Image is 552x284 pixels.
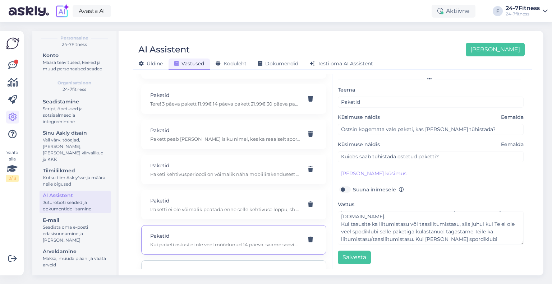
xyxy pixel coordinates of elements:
div: PaketidKui paketi ostust ei ole veel möödunud 14 päeva, saame soovi korral tühistada Teie paketi.... [141,225,326,255]
div: 24-7fitness [38,86,111,93]
b: Personaalne [60,35,88,41]
input: Näide kliendi küsimusest [338,151,524,162]
span: Koduleht [216,60,247,67]
div: Seadista oma e-posti edasisuunamine ja [PERSON_NAME] [43,224,107,243]
a: TiimiliikmedKutsu tiim Askly'sse ja määra neile õigused [40,166,111,188]
b: Organisatsioon [57,80,91,86]
div: Konto [43,52,107,59]
a: ArveldamineMaksa, muuda plaani ja vaata arveid [40,247,111,269]
p: Paketid [150,267,300,275]
div: F [493,6,503,16]
div: Vaata siia [6,149,19,182]
div: Juturoboti seaded ja dokumentide lisamine [43,199,107,212]
div: Aktiivne [432,5,475,18]
div: 2 / 3 [6,175,19,182]
a: KontoMäära teavitused, keeled ja muud personaalsed seaded [40,51,111,73]
div: Arveldamine [43,248,107,255]
a: E-mailSeadista oma e-posti edasisuunamine ja [PERSON_NAME] [40,215,111,245]
span: Eemalda [501,141,524,148]
p: Paketti ei ole võimalik peatada enne selle kehtivuse lõppu, sh haiguse, puhkuse, elukoha vahetuse... [150,206,300,213]
img: explore-ai [55,4,70,19]
a: Sinu Askly disainVali värv, tööajad, [PERSON_NAME], [PERSON_NAME] kiirvalikud ja KKK [40,128,111,164]
button: Salvesta [338,251,371,264]
button: [PERSON_NAME] [466,43,525,56]
div: Sinu Askly disain [43,129,107,137]
a: SeadistamineScript, õpetused ja sotsiaalmeedia integreerimine [40,97,111,126]
p: Kui paketi ostust ei ole veel möödunud 14 päeva, saame soovi korral tühistada Teie paketi. [PERSO... [150,241,300,248]
label: Küsimuse näidis [338,113,524,121]
p: Paketid [150,232,300,240]
div: Vali värv, tööajad, [PERSON_NAME], [PERSON_NAME] kiirvalikud ja KKK [43,137,107,163]
div: Kutsu tiim Askly'sse ja määra neile õigused [43,174,107,187]
label: Küsimuse näidis [338,141,524,148]
label: Suuna inimesele [353,185,404,194]
div: AI Assistent [43,192,107,199]
div: E-mail [43,217,107,224]
label: Teema [338,86,358,94]
p: Pakett peab [PERSON_NAME] isiku nimel, kes ka reaalselt spordiklubi külastab. Seetõttu tuleb pake... [150,136,300,142]
div: PaketidPakett peab [PERSON_NAME] isiku nimel, kes ka reaalselt spordiklubi külastab. Seetõttu tul... [141,120,326,149]
a: Avasta AI [73,5,111,17]
button: [PERSON_NAME] küsimus [338,168,410,179]
a: 24-7Fitness24-7fitness [506,5,548,17]
span: Üldine [139,60,163,67]
div: Script, õpetused ja sotsiaalmeedia integreerimine [43,106,107,125]
span: Dokumendid [258,60,298,67]
div: PaketidPaketi kehtivusperioodi on võimalik näha mobiilirakendusest või kodulehel oma profiili alt... [141,155,326,184]
div: Määra teavitused, keeled ja muud personaalsed seaded [43,59,107,72]
span: Vastused [174,60,204,67]
div: PaketidPaketti ei ole võimalik peatada enne selle kehtivuse lõppu, sh haiguse, puhkuse, elukoha v... [141,190,326,219]
input: Lisa teema [338,97,524,108]
span: Testi oma AI Assistent [310,60,373,67]
p: Paketid [150,126,300,134]
a: AI AssistentJuturoboti seaded ja dokumentide lisamine [40,191,111,213]
div: AI Assistent [138,43,190,56]
p: Paketid [150,91,300,99]
div: 24-7Fitness [38,41,111,48]
div: Tiimiliikmed [43,167,107,174]
span: Eemalda [501,113,524,121]
div: Maksa, muuda plaani ja vaata arveid [43,255,107,268]
div: 24-7Fitness [506,5,540,11]
p: Paketid [150,197,300,205]
p: Paketid [150,162,300,169]
div: 24-7fitness [506,11,540,17]
label: Vastus [338,201,357,208]
img: Askly Logo [6,37,19,50]
div: PaketidTere! 3 päeva pakett 11.99€ 14 päeva pakett 21.99€ 30 päeva pakett 32.99€ 90 päeva pakett ... [141,84,326,114]
p: Paketi kehtivusperioodi on võimalik näha mobiilirakendusest või kodulehel oma profiili alt. Spord... [150,171,300,177]
p: Tere! 3 päeva pakett 11.99€ 14 päeva pakett 21.99€ 30 päeva pakett 32.99€ 90 päeva pakett 87.99€ ... [150,101,300,107]
input: Näide kliendi küsimusest [338,124,524,135]
textarea: Kui paketi ostust ei ole veel möödunud 14 päeva, saame soovi korral tühistada Teie paketi. [PERSO... [338,211,524,245]
div: Seadistamine [43,98,107,106]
